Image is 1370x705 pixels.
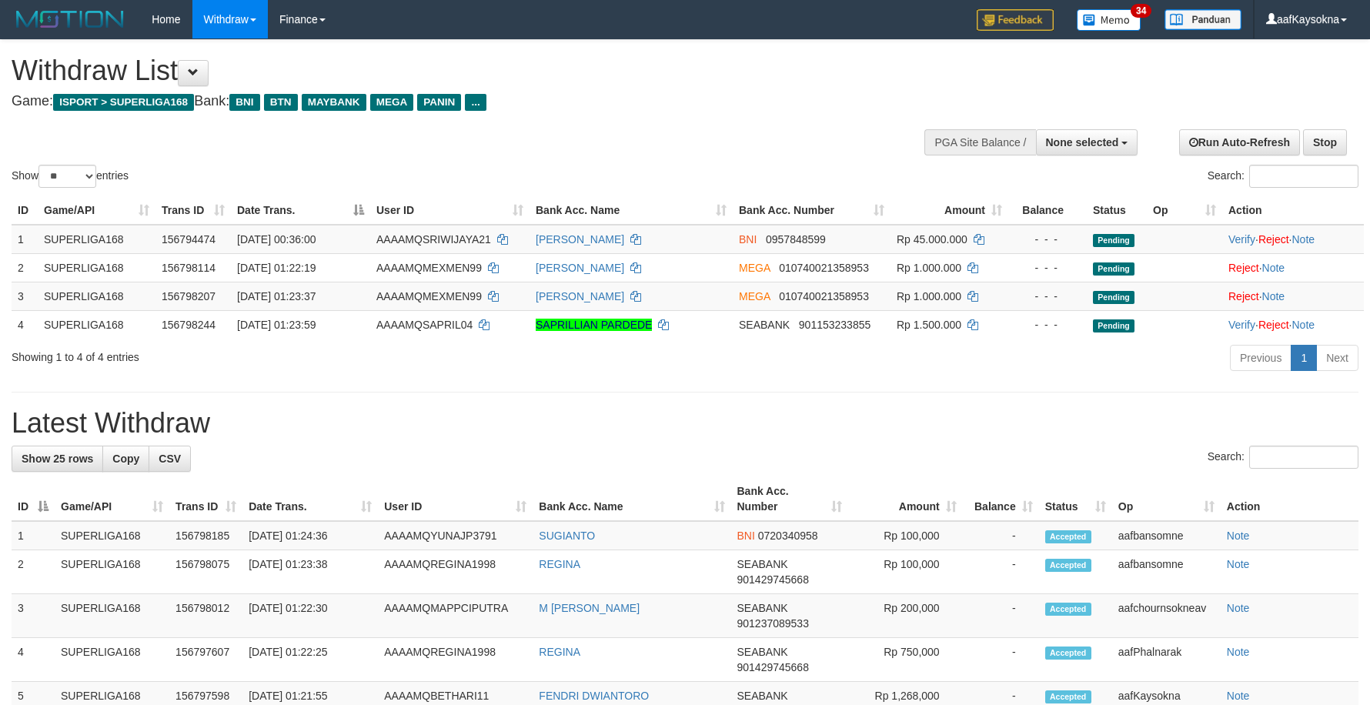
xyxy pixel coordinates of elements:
[1014,232,1081,247] div: - - -
[1227,558,1250,570] a: Note
[169,638,242,682] td: 156797607
[12,521,55,550] td: 1
[1112,594,1221,638] td: aafchournsokneav
[799,319,870,331] span: Copy 901153233855 to clipboard
[370,196,530,225] th: User ID: activate to sort column ascending
[1227,646,1250,658] a: Note
[1316,345,1358,371] a: Next
[378,521,533,550] td: AAAAMQYUNAJP3791
[1179,129,1300,155] a: Run Auto-Refresh
[1014,289,1081,304] div: - - -
[758,530,818,542] span: Copy 0720340958 to clipboard
[12,8,129,31] img: MOTION_logo.png
[1093,319,1134,332] span: Pending
[897,262,961,274] span: Rp 1.000.000
[38,253,155,282] td: SUPERLIGA168
[12,165,129,188] label: Show entries
[55,550,169,594] td: SUPERLIGA168
[169,594,242,638] td: 156798012
[229,94,259,111] span: BNI
[1045,690,1091,703] span: Accepted
[924,129,1035,155] div: PGA Site Balance /
[1045,647,1091,660] span: Accepted
[12,343,560,365] div: Showing 1 to 4 of 4 entries
[779,290,869,302] span: Copy 010740021358953 to clipboard
[1222,225,1364,254] td: · ·
[739,290,770,302] span: MEGA
[1046,136,1119,149] span: None selected
[1222,253,1364,282] td: ·
[737,617,809,630] span: Copy 901237089533 to clipboard
[1112,550,1221,594] td: aafbansomne
[536,262,624,274] a: [PERSON_NAME]
[1227,530,1250,542] a: Note
[1227,690,1250,702] a: Note
[22,453,93,465] span: Show 25 rows
[1228,233,1255,246] a: Verify
[155,196,231,225] th: Trans ID: activate to sort column ascending
[12,638,55,682] td: 4
[1227,602,1250,614] a: Note
[12,594,55,638] td: 3
[897,233,967,246] span: Rp 45.000.000
[1014,317,1081,332] div: - - -
[1291,345,1317,371] a: 1
[779,262,869,274] span: Copy 010740021358953 to clipboard
[159,453,181,465] span: CSV
[539,602,640,614] a: M [PERSON_NAME]
[890,196,1008,225] th: Amount: activate to sort column ascending
[1045,559,1091,572] span: Accepted
[242,638,378,682] td: [DATE] 01:22:25
[737,558,788,570] span: SEABANK
[169,550,242,594] td: 156798075
[539,558,580,570] a: REGINA
[376,319,473,331] span: AAAAMQSAPRIL04
[848,638,963,682] td: Rp 750,000
[737,690,788,702] span: SEABANK
[149,446,191,472] a: CSV
[963,550,1039,594] td: -
[1112,638,1221,682] td: aafPhalnarak
[737,573,809,586] span: Copy 901429745668 to clipboard
[848,477,963,521] th: Amount: activate to sort column ascending
[12,446,103,472] a: Show 25 rows
[242,550,378,594] td: [DATE] 01:23:38
[536,290,624,302] a: [PERSON_NAME]
[1045,603,1091,616] span: Accepted
[12,408,1358,439] h1: Latest Withdraw
[12,253,38,282] td: 2
[963,521,1039,550] td: -
[12,225,38,254] td: 1
[1230,345,1291,371] a: Previous
[848,521,963,550] td: Rp 100,000
[733,196,890,225] th: Bank Acc. Number: activate to sort column ascending
[378,638,533,682] td: AAAAMQREGINA1998
[12,55,898,86] h1: Withdraw List
[38,282,155,310] td: SUPERLIGA168
[1228,290,1259,302] a: Reject
[162,262,216,274] span: 156798114
[848,594,963,638] td: Rp 200,000
[55,638,169,682] td: SUPERLIGA168
[739,319,790,331] span: SEABANK
[539,530,595,542] a: SUGIANTO
[237,262,316,274] span: [DATE] 01:22:19
[53,94,194,111] span: ISPORT > SUPERLIGA168
[848,550,963,594] td: Rp 100,000
[55,477,169,521] th: Game/API: activate to sort column ascending
[12,477,55,521] th: ID: activate to sort column descending
[169,521,242,550] td: 156798185
[539,690,649,702] a: FENDRI DWIANTORO
[963,477,1039,521] th: Balance: activate to sort column ascending
[376,233,491,246] span: AAAAMQSRIWIJAYA21
[1014,260,1081,276] div: - - -
[1221,477,1358,521] th: Action
[1249,165,1358,188] input: Search:
[1208,446,1358,469] label: Search:
[737,661,809,673] span: Copy 901429745668 to clipboard
[370,94,414,111] span: MEGA
[897,319,961,331] span: Rp 1.500.000
[237,319,316,331] span: [DATE] 01:23:59
[38,310,155,339] td: SUPERLIGA168
[1147,196,1222,225] th: Op: activate to sort column ascending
